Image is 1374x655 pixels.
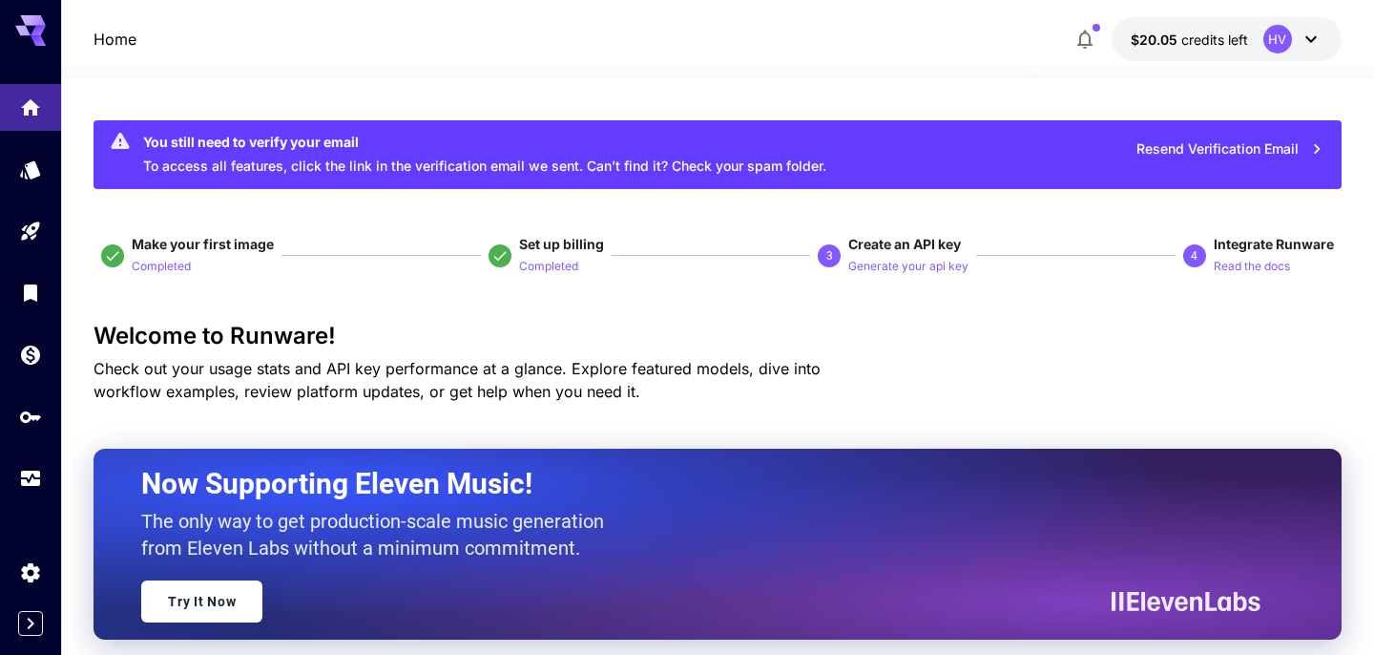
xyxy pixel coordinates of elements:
[1214,236,1334,252] span: Integrate Runware
[1131,32,1181,48] span: $20.05
[94,28,136,51] nav: breadcrumb
[1181,32,1248,48] span: credits left
[1126,130,1334,169] button: Resend Verification Email
[519,258,578,276] p: Completed
[1112,17,1342,61] button: $20.05HV
[848,236,961,252] span: Create an API key
[18,611,43,636] button: Expand sidebar
[94,359,821,401] span: Check out your usage stats and API key performance at a glance. Explore featured models, dive int...
[132,258,191,276] p: Completed
[519,254,578,277] button: Completed
[132,254,191,277] button: Completed
[519,236,604,252] span: Set up billing
[848,254,968,277] button: Generate your api key
[143,132,826,152] div: You still need to verify your email
[94,28,136,51] a: Home
[1214,258,1290,276] p: Read the docs
[848,258,968,276] p: Generate your api key
[19,560,42,584] div: Settings
[19,158,42,181] div: Models
[132,236,274,252] span: Make your first image
[19,343,42,367] div: Wallet
[141,508,618,561] p: The only way to get production-scale music generation from Eleven Labs without a minimum commitment.
[1214,254,1290,277] button: Read the docs
[141,466,1245,502] h2: Now Supporting Eleven Music!
[19,281,42,305] div: Library
[826,247,833,264] p: 3
[1131,30,1248,50] div: $20.05
[19,92,42,116] div: Home
[19,220,42,243] div: Playground
[141,581,262,623] a: Try It Now
[94,323,1341,349] h3: Welcome to Runware!
[19,462,42,486] div: Usage
[1263,25,1292,53] div: HV
[143,126,826,183] div: To access all features, click the link in the verification email we sent. Can’t find it? Check yo...
[1191,247,1197,264] p: 4
[19,405,42,429] div: API Keys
